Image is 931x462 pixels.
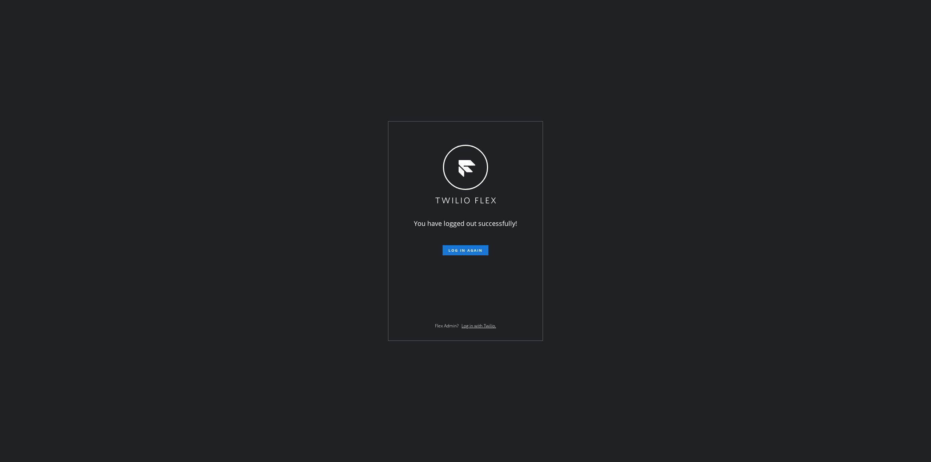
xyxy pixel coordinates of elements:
[448,248,483,253] span: Log in again
[414,219,517,228] span: You have logged out successfully!
[443,245,488,255] button: Log in again
[461,323,496,329] a: Log in with Twilio.
[435,323,459,329] span: Flex Admin?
